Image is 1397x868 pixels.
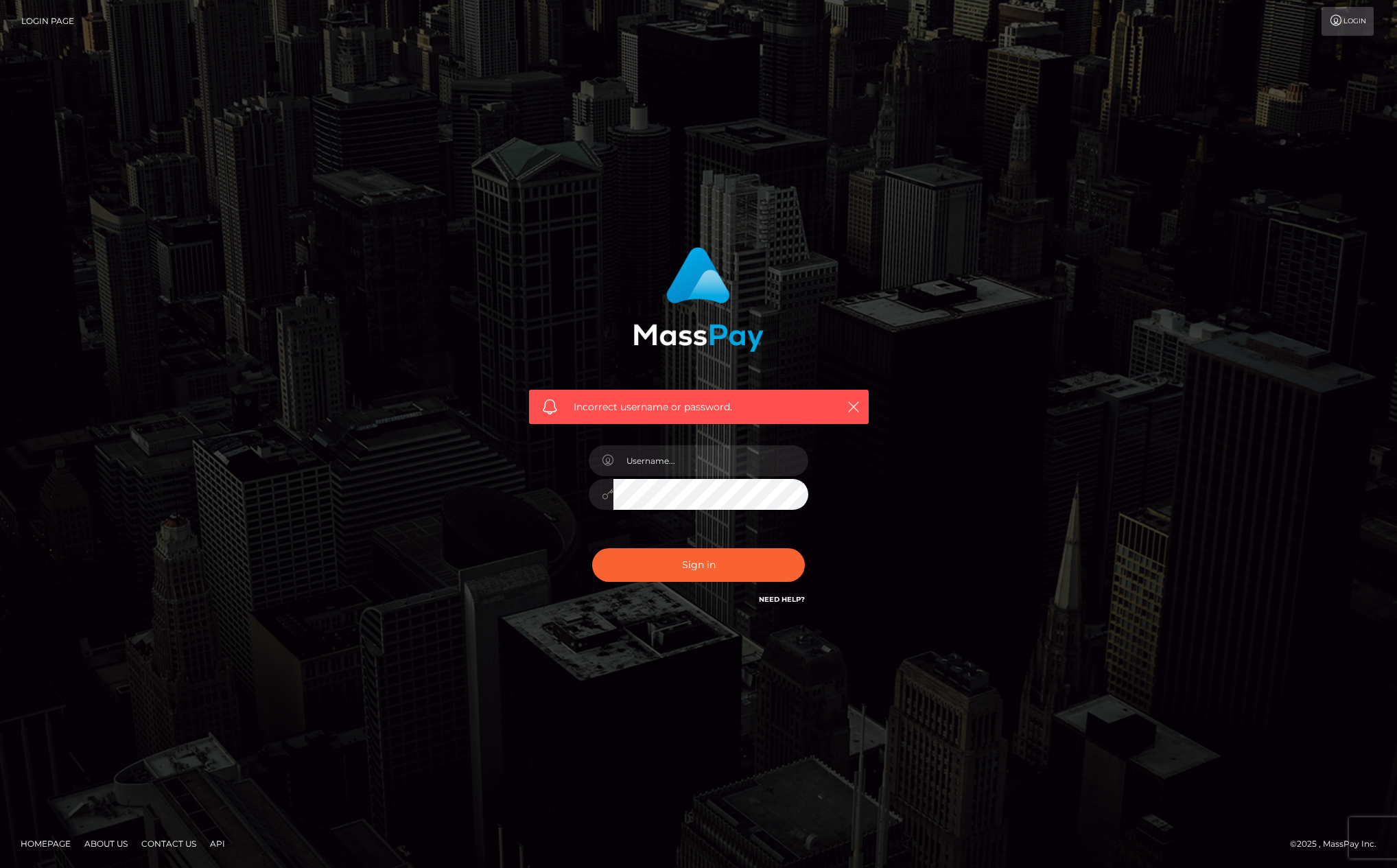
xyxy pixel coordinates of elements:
[759,595,805,604] a: Need Help?
[574,400,824,414] span: Incorrect username or password.
[1290,836,1387,852] div: © 2025 , MassPay Inc.
[613,445,808,476] input: Username...
[1322,7,1374,36] a: Login
[136,833,202,854] a: Contact Us
[592,548,805,582] button: Sign in
[633,247,764,352] img: MassPay Login
[79,833,133,854] a: About Us
[204,833,231,854] a: API
[21,7,74,36] a: Login Page
[15,833,76,854] a: Homepage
